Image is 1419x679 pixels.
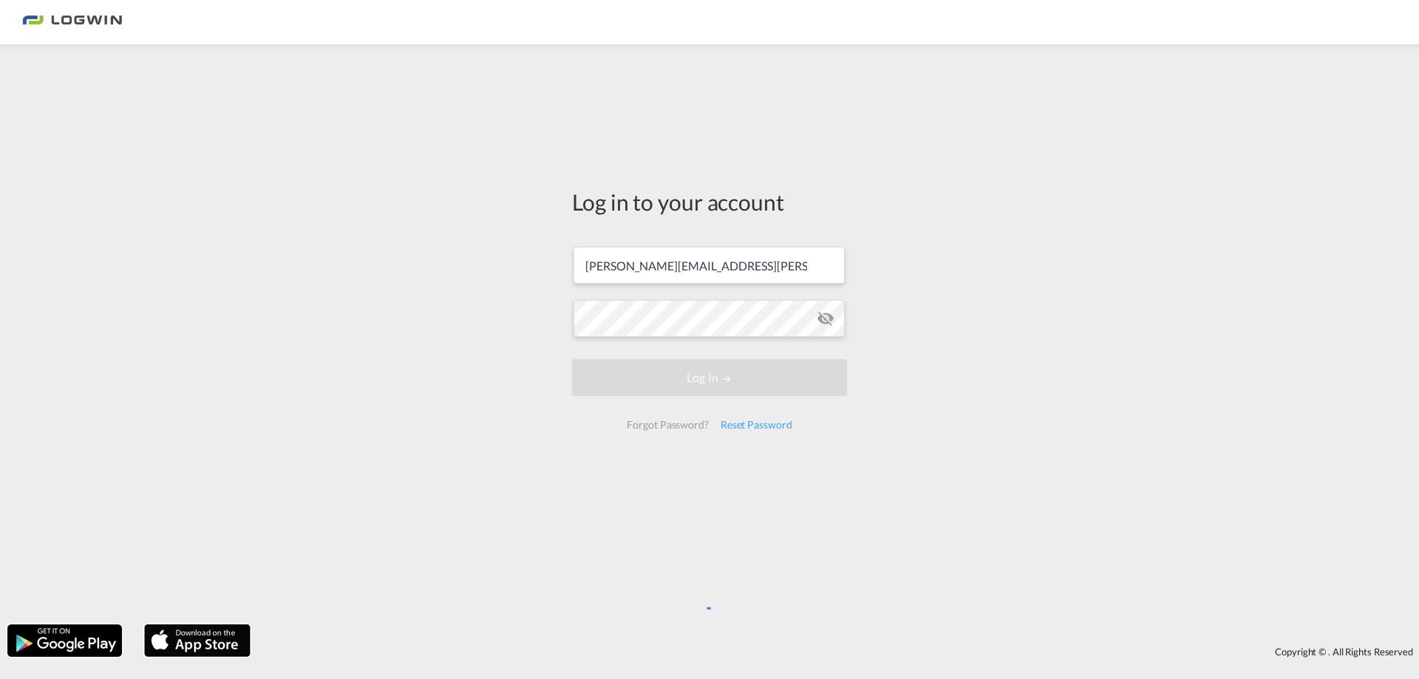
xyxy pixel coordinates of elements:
[143,623,252,658] img: apple.png
[6,623,123,658] img: google.png
[572,359,847,396] button: LOGIN
[258,639,1419,664] div: Copyright © . All Rights Reserved
[715,412,798,438] div: Reset Password
[621,412,714,438] div: Forgot Password?
[817,310,834,327] md-icon: icon-eye-off
[22,6,122,39] img: 2761ae10d95411efa20a1f5e0282d2d7.png
[572,186,847,217] div: Log in to your account
[574,247,845,284] input: Enter email/phone number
